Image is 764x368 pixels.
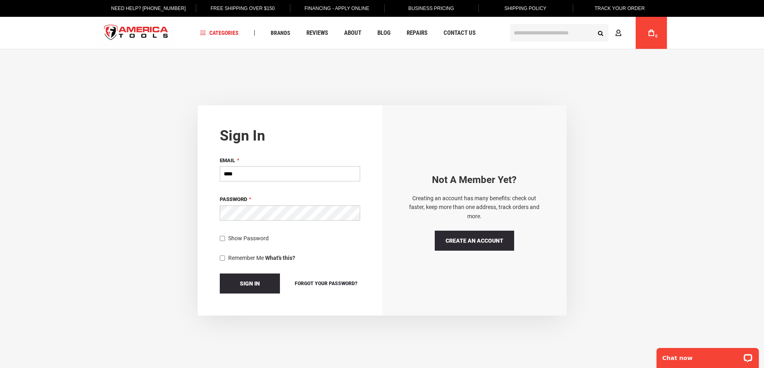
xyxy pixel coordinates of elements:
[220,127,265,144] strong: Sign in
[303,28,332,38] a: Reviews
[344,30,361,36] span: About
[97,18,175,48] img: America Tools
[444,30,476,36] span: Contact Us
[432,174,517,185] strong: Not a Member yet?
[435,231,514,251] a: Create an Account
[240,280,260,287] span: Sign In
[197,28,242,38] a: Categories
[593,25,608,40] button: Search
[295,281,357,286] span: Forgot Your Password?
[265,255,295,261] strong: What's this?
[644,17,659,49] a: 0
[651,343,764,368] iframe: LiveChat chat widget
[200,30,239,36] span: Categories
[404,194,545,221] p: Creating an account has many benefits: check out faster, keep more than one address, track orders...
[267,28,294,38] a: Brands
[340,28,365,38] a: About
[505,6,547,11] span: Shipping Policy
[220,157,235,163] span: Email
[374,28,394,38] a: Blog
[403,28,431,38] a: Repairs
[377,30,391,36] span: Blog
[220,273,280,294] button: Sign In
[655,34,658,38] span: 0
[407,30,428,36] span: Repairs
[228,235,269,241] span: Show Password
[306,30,328,36] span: Reviews
[228,255,264,261] span: Remember Me
[271,30,290,36] span: Brands
[446,237,503,244] span: Create an Account
[292,279,360,288] a: Forgot Your Password?
[440,28,479,38] a: Contact Us
[220,196,247,202] span: Password
[97,18,175,48] a: store logo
